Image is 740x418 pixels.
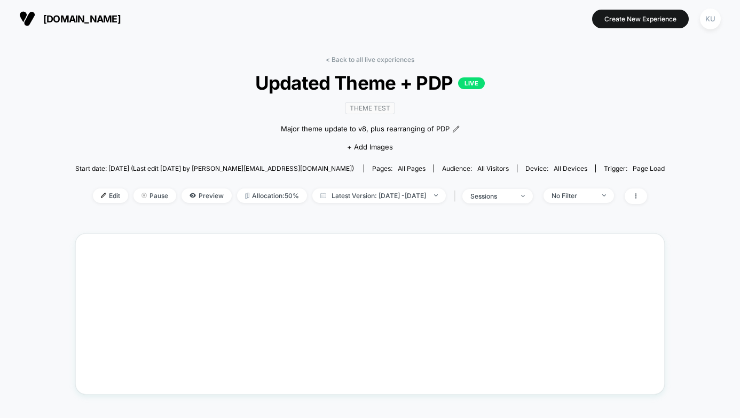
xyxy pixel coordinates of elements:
span: Preview [182,188,232,203]
span: Pause [133,188,176,203]
span: [DOMAIN_NAME] [43,13,121,25]
span: Edit [93,188,128,203]
span: Updated Theme + PDP [105,72,635,94]
span: | [451,188,462,204]
button: Create New Experience [592,10,689,28]
span: Page Load [633,164,665,172]
div: No Filter [552,192,594,200]
img: rebalance [245,193,249,199]
span: Device: [517,164,595,172]
div: Pages: [372,164,426,172]
span: Theme Test [345,102,395,114]
img: end [602,194,606,196]
span: All Visitors [477,164,509,172]
span: Allocation: 50% [237,188,307,203]
a: < Back to all live experiences [326,56,414,64]
div: Audience: [442,164,509,172]
div: Trigger: [604,164,665,172]
div: sessions [470,192,513,200]
img: calendar [320,193,326,198]
span: all devices [554,164,587,172]
span: + Add Images [347,143,393,151]
img: end [521,195,525,197]
img: end [434,194,438,196]
span: Latest Version: [DATE] - [DATE] [312,188,446,203]
span: all pages [398,164,426,172]
button: KU [697,8,724,30]
img: edit [101,193,106,198]
img: end [141,193,147,198]
span: Major theme update to v8, plus rearranging of PDP [281,124,450,135]
p: LIVE [458,77,485,89]
button: [DOMAIN_NAME] [16,10,124,27]
span: Start date: [DATE] (Last edit [DATE] by [PERSON_NAME][EMAIL_ADDRESS][DOMAIN_NAME]) [75,164,354,172]
img: Visually logo [19,11,35,27]
div: KU [700,9,721,29]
